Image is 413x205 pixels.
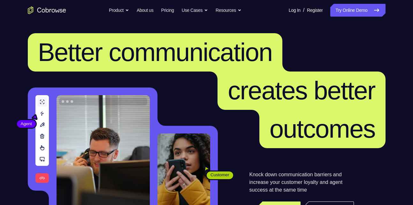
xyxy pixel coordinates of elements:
[289,4,301,17] a: Log In
[270,115,375,143] span: outcomes
[216,4,241,17] button: Resources
[249,171,354,194] p: Knock down communication barriers and increase your customer loyalty and agent success at the sam...
[38,38,272,66] span: Better communication
[228,76,375,105] span: creates better
[28,6,66,14] a: Go to the home page
[109,4,129,17] button: Product
[303,6,304,14] span: /
[137,4,153,17] a: About us
[161,4,174,17] a: Pricing
[330,4,385,17] a: Try Online Demo
[182,4,208,17] button: Use Cases
[307,4,323,17] a: Register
